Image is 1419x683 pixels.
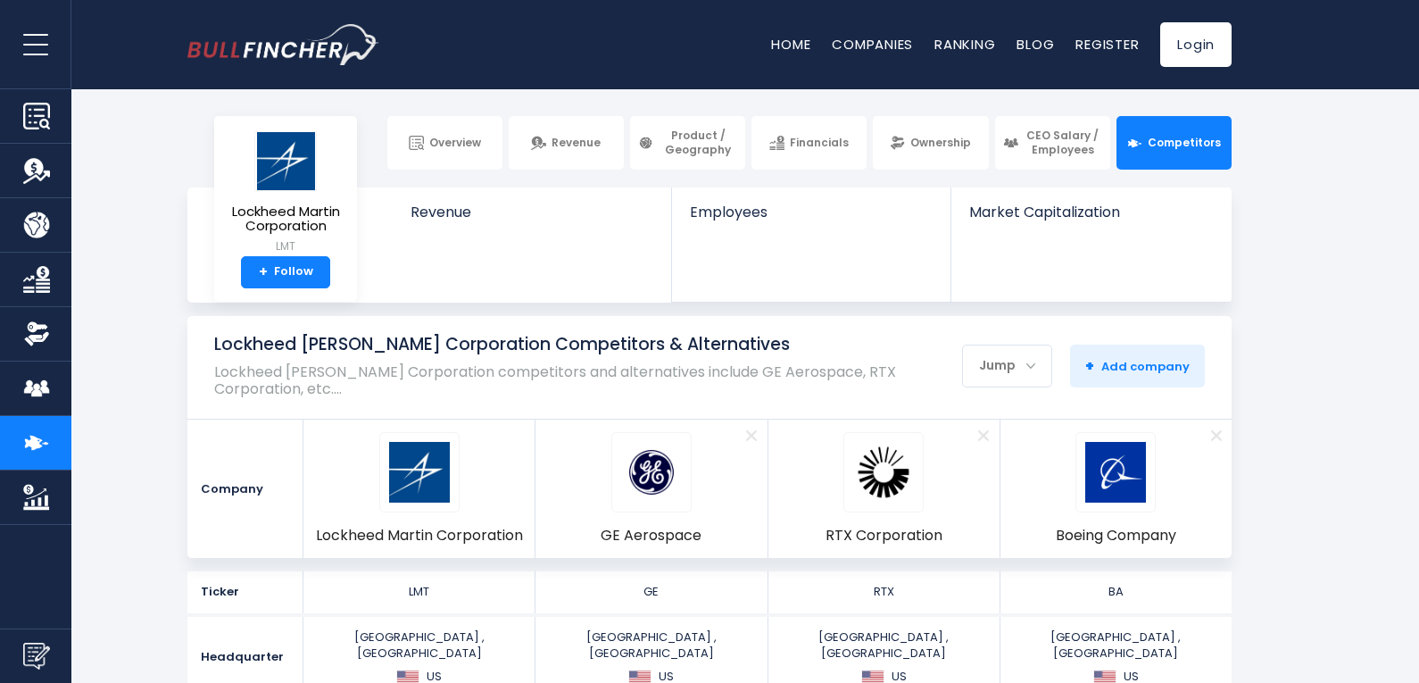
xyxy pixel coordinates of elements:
[690,204,932,221] span: Employees
[1148,136,1221,150] span: Competitors
[969,204,1212,221] span: Market Capitalization
[1006,584,1226,600] div: BA
[601,526,701,546] span: GE Aerospace
[1075,35,1139,54] a: Register
[316,432,523,546] a: LMT logo Lockheed Martin Corporation
[411,204,654,221] span: Revenue
[630,116,745,170] a: Product / Geography
[241,256,330,288] a: +Follow
[228,238,343,254] small: LMT
[1070,345,1205,387] button: +Add company
[228,130,344,256] a: Lockheed Martin Corporation LMT
[1024,129,1102,156] span: CEO Salary / Employees
[389,442,450,503] img: LMT logo
[1085,358,1190,374] span: Add company
[187,24,379,65] a: Go to homepage
[951,187,1230,251] a: Market Capitalization
[659,129,737,156] span: Product / Geography
[601,432,701,546] a: GE logo GE Aerospace
[963,346,1051,384] div: Jump
[316,526,523,546] span: Lockheed Martin Corporation
[187,571,303,612] div: Ticker
[751,116,867,170] a: Financials
[995,116,1110,170] a: CEO Salary / Employees
[621,442,682,503] img: GE logo
[1085,355,1094,376] strong: +
[774,584,994,600] div: RTX
[1085,442,1146,503] img: BA logo
[187,24,379,65] img: bullfincher logo
[1160,22,1232,67] a: Login
[853,442,914,503] img: RTX logo
[771,35,810,54] a: Home
[228,204,343,234] span: Lockheed Martin Corporation
[826,432,942,546] a: RTX logo RTX Corporation
[1200,420,1232,451] a: Remove
[1017,35,1054,54] a: Blog
[309,584,529,600] div: LMT
[214,363,930,397] p: Lockheed [PERSON_NAME] Corporation competitors and alternatives include GE Aerospace, RTX Corpora...
[187,420,303,558] div: Company
[968,420,1000,451] a: Remove
[259,264,268,280] strong: +
[429,136,481,150] span: Overview
[541,584,761,600] div: GE
[826,526,942,546] span: RTX Corporation
[214,334,930,356] h1: Lockheed [PERSON_NAME] Corporation Competitors & Alternatives
[832,35,913,54] a: Companies
[910,136,971,150] span: Ownership
[393,187,672,251] a: Revenue
[790,136,849,150] span: Financials
[1056,526,1176,546] span: Boeing Company
[552,136,601,150] span: Revenue
[873,116,988,170] a: Ownership
[1116,116,1232,170] a: Competitors
[934,35,995,54] a: Ranking
[1056,432,1176,546] a: BA logo Boeing Company
[387,116,502,170] a: Overview
[672,187,950,251] a: Employees
[23,321,50,347] img: Ownership
[736,420,768,451] a: Remove
[509,116,624,170] a: Revenue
